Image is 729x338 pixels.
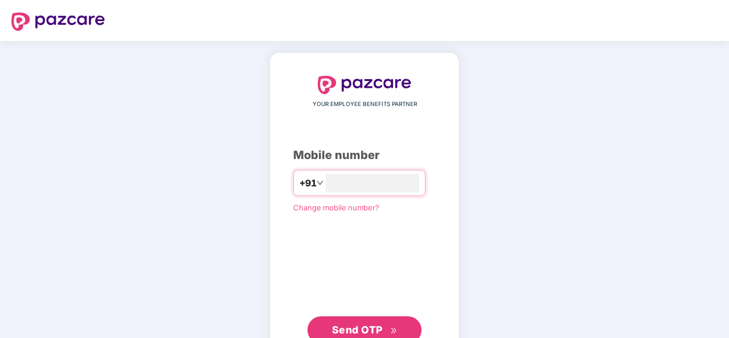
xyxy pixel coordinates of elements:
span: YOUR EMPLOYEE BENEFITS PARTNER [313,100,417,109]
img: logo [11,13,105,31]
span: double-right [390,327,398,335]
span: +91 [299,176,317,190]
div: Mobile number [293,146,436,164]
img: logo [318,76,411,94]
span: down [317,180,323,186]
a: Change mobile number? [293,203,379,212]
span: Send OTP [332,324,383,336]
